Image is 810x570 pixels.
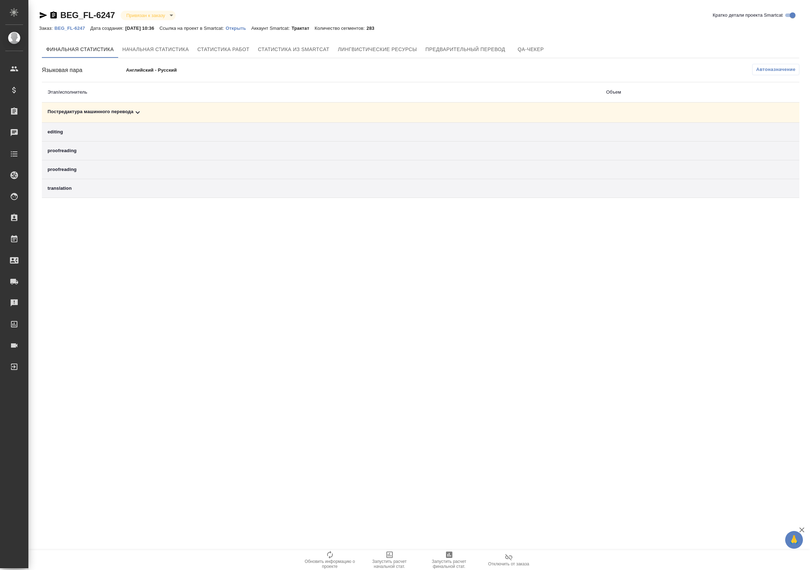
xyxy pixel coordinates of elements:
[39,11,48,20] button: Скопировать ссылку для ЯМессенджера
[46,45,114,54] span: Финальная статистика
[49,11,58,20] button: Скопировать ссылку
[60,10,115,20] a: BEG_FL-6247
[713,12,783,19] span: Кратко детали проекта Smartcat
[42,82,601,103] th: Этап/исполнитель
[39,26,54,31] p: Заказ:
[315,26,367,31] p: Количество сегментов:
[126,67,294,74] p: Английский - Русский
[90,26,125,31] p: Дата создания:
[425,45,505,54] span: Предварительный перевод
[197,45,249,54] span: Статистика работ
[601,82,739,103] th: Объем
[788,532,800,547] span: 🙏
[48,108,595,117] div: Toggle Row Expanded
[124,12,167,18] button: Привязан к заказу
[48,128,595,135] div: editing
[251,26,291,31] p: Аккаунт Smartcat:
[122,45,189,54] span: Начальная статистика
[54,25,90,31] a: BEG_FL-6247
[48,166,595,173] div: proofreading
[160,26,226,31] p: Ссылка на проект в Smartcat:
[785,531,803,549] button: 🙏
[756,66,795,73] span: Автоназначение
[48,147,595,154] div: proofreading
[258,45,329,54] span: Статистика из Smartcat
[338,45,417,54] span: Лингвистические ресурсы
[752,64,799,75] button: Автоназначение
[48,185,595,192] div: translation
[121,11,176,20] div: Привязан к заказу
[42,66,126,74] div: Языковая пара
[125,26,160,31] p: [DATE] 10:36
[292,26,315,31] p: Трактат
[514,45,548,54] span: QA-чекер
[226,25,251,31] a: Открыть
[226,26,251,31] p: Открыть
[54,26,90,31] p: BEG_FL-6247
[367,26,380,31] p: 283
